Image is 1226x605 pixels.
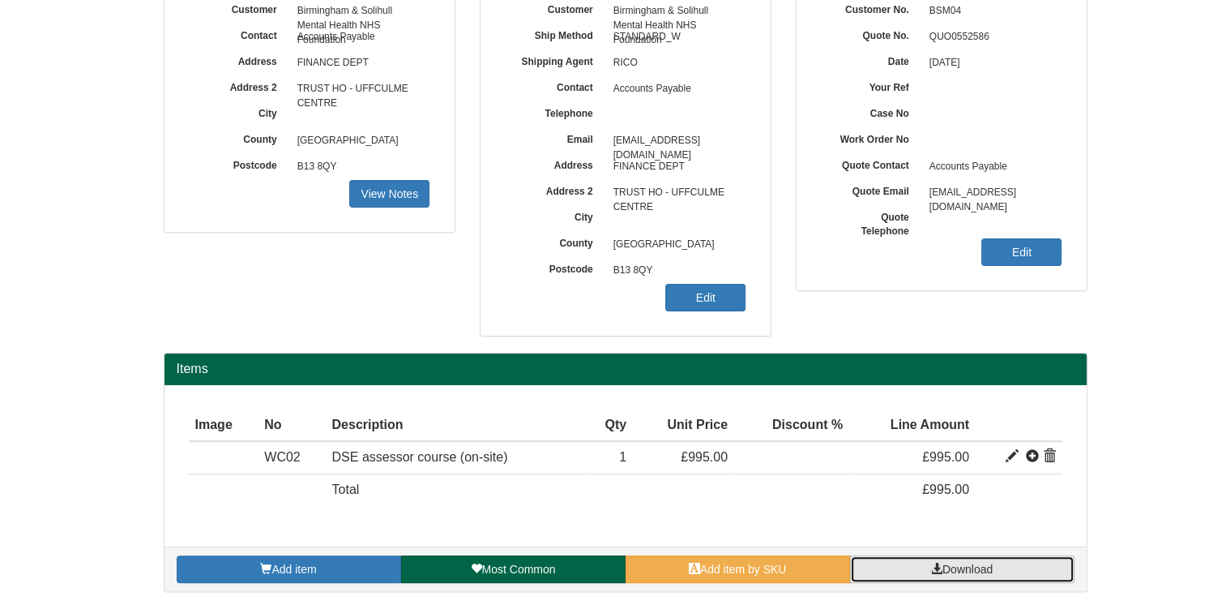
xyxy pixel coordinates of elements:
[700,563,787,576] span: Add item by SKU
[942,563,993,576] span: Download
[821,206,921,238] label: Quote Telephone
[505,128,605,147] label: Email
[505,258,605,277] label: Postcode
[325,410,585,442] th: Description
[325,474,585,506] td: Total
[481,563,555,576] span: Most Common
[605,258,746,284] span: B13 8QY
[289,24,430,50] span: Accounts Payable
[331,450,507,464] span: DSE assessor course (on-site)
[605,232,746,258] span: [GEOGRAPHIC_DATA]
[605,76,746,102] span: Accounts Payable
[505,232,605,251] label: County
[921,180,1062,206] span: [EMAIL_ADDRESS][DOMAIN_NAME]
[821,76,921,95] label: Your Ref
[258,410,325,442] th: No
[505,154,605,173] label: Address
[921,24,1062,50] span: QUO0552586
[849,410,976,442] th: Line Amount
[850,556,1074,583] a: Download
[505,24,605,43] label: Ship Method
[821,154,921,173] label: Quote Contact
[505,76,605,95] label: Contact
[821,128,921,147] label: Work Order No
[289,50,430,76] span: FINANCE DEPT
[505,102,605,121] label: Telephone
[821,50,921,69] label: Date
[981,238,1062,266] a: Edit
[189,128,289,147] label: County
[177,362,1074,376] h2: Items
[605,154,746,180] span: FINANCE DEPT
[585,410,633,442] th: Qty
[189,24,289,43] label: Contact
[619,450,626,464] span: 1
[681,450,728,464] span: £995.00
[921,154,1062,180] span: Accounts Payable
[189,50,289,69] label: Address
[189,102,289,121] label: City
[258,441,325,474] td: WC02
[289,128,430,154] span: [GEOGRAPHIC_DATA]
[605,50,746,76] span: RICO
[821,24,921,43] label: Quote No.
[734,410,849,442] th: Discount %
[289,76,430,102] span: TRUST HO - UFFCULME CENTRE
[189,76,289,95] label: Address 2
[505,206,605,225] label: City
[921,50,1062,76] span: [DATE]
[349,180,429,208] a: View Notes
[605,128,746,154] span: [EMAIL_ADDRESS][DOMAIN_NAME]
[821,180,921,199] label: Quote Email
[665,284,745,311] a: Edit
[505,50,605,69] label: Shipping Agent
[605,24,746,50] span: STANDARD_W
[289,154,430,180] span: B13 8QY
[189,154,289,173] label: Postcode
[633,410,734,442] th: Unit Price
[189,410,258,442] th: Image
[605,180,746,206] span: TRUST HO - UFFCULME CENTRE
[922,483,969,496] span: £995.00
[821,102,921,121] label: Case No
[922,450,969,464] span: £995.00
[271,563,316,576] span: Add item
[505,180,605,199] label: Address 2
